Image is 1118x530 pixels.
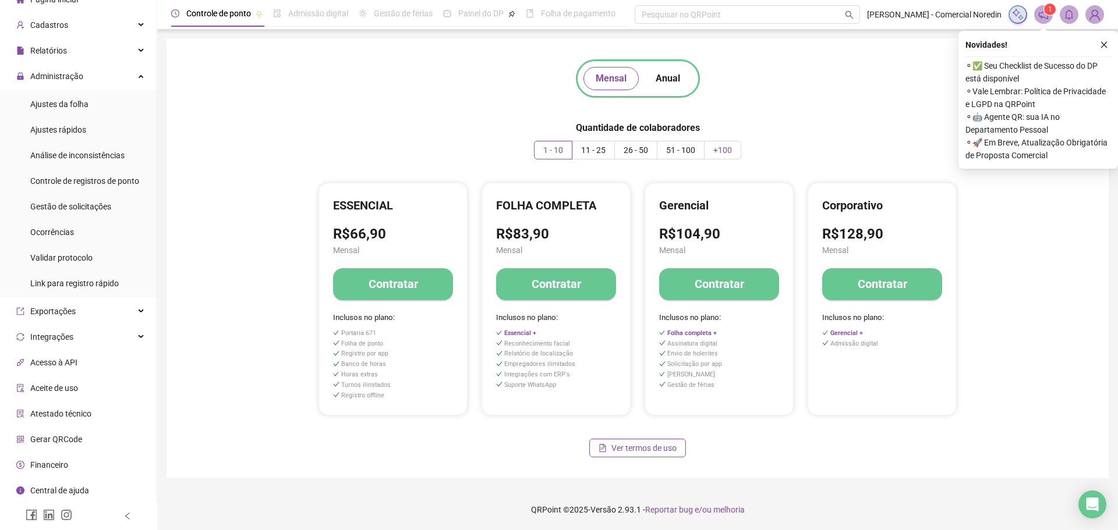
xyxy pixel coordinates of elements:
[822,244,942,257] span: Mensal
[1038,9,1049,20] span: notification
[30,227,74,237] span: Ocorrências
[341,371,378,378] span: Horas extras
[341,329,376,337] span: Portaria 671
[1086,6,1103,23] img: 95093
[256,10,263,17] span: pushpin
[30,20,68,30] span: Cadastros
[656,72,680,86] span: Anual
[659,371,666,378] span: check
[496,268,616,300] button: Contratar
[599,444,607,452] span: file-text
[965,38,1007,51] span: Novidades !
[496,197,616,214] h4: FOLHA COMPLETA
[458,9,504,18] span: Painel do DP
[30,332,73,342] span: Integrações
[496,371,503,378] span: check
[496,350,503,357] span: check
[830,340,878,347] span: Admissão digital
[541,9,615,18] span: Folha de pagamento
[659,244,779,257] span: Mensal
[443,9,451,17] span: dashboard
[16,358,24,367] span: api
[965,85,1111,111] span: ⚬ Vale Lembrar: Política de Privacidade e LGPD na QRPoint
[341,340,383,347] span: Folha de ponto
[858,276,907,292] h4: Contratar
[16,72,24,80] span: lock
[589,439,686,457] button: Ver termos de uso
[333,392,339,398] span: check
[333,381,339,387] span: check
[822,197,942,214] h4: Corporativo
[596,72,627,86] span: Mensal
[16,21,24,29] span: user-add
[333,340,339,346] span: check
[333,350,339,357] span: check
[333,371,339,378] span: check
[30,435,82,444] span: Gerar QRCode
[611,442,677,454] span: Ver termos de uso
[496,225,616,244] h3: R$83,90
[333,244,453,257] span: Mensal
[30,99,89,109] span: Ajustes da folha
[666,145,695,155] span: 51 - 100
[171,9,179,17] span: clock-circle
[123,512,132,520] span: left
[333,312,453,324] span: Inclusos no plano:
[822,225,942,244] h3: R$128,90
[624,145,648,155] span: 26 - 50
[532,276,581,292] h4: Contratar
[30,72,83,81] span: Administração
[341,360,386,368] span: Banco de horas
[43,509,55,521] span: linkedin
[695,276,744,292] h4: Contratar
[186,9,251,18] span: Controle de ponto
[369,276,418,292] h4: Contratar
[359,9,367,17] span: sun
[16,410,24,418] span: solution
[1064,9,1074,20] span: bell
[30,409,91,418] span: Atestado técnico
[845,10,854,19] span: search
[30,46,67,55] span: Relatórios
[341,392,384,399] span: Registro offline
[667,360,722,368] span: Solicitação por app
[30,358,77,367] span: Acesso à API
[30,176,139,186] span: Controle de registros de ponto
[504,350,573,357] span: Relatório de localização
[1044,3,1056,15] sup: 1
[659,340,666,346] span: check
[590,505,616,514] span: Versão
[667,381,714,389] span: Gestão de férias
[867,8,1002,21] span: [PERSON_NAME] - Comercial Noredin
[16,486,24,495] span: info-circle
[822,312,942,324] span: Inclusos no plano:
[16,47,24,55] span: file
[30,486,89,495] span: Central de ajuda
[496,361,503,367] span: check
[30,202,111,211] span: Gestão de solicitações
[30,151,125,160] span: Análise de inconsistências
[273,9,281,17] span: file-done
[16,307,24,315] span: export
[504,340,570,347] span: Reconhecimento facial
[659,197,779,214] h4: Gerencial
[341,350,388,357] span: Registro por app
[157,489,1118,530] footer: QRPoint © 2025 - 2.93.1 -
[659,330,666,336] span: check
[583,67,639,90] button: Mensal
[645,505,745,514] span: Reportar bug e/ou melhoria
[333,268,453,300] button: Contratar
[659,381,666,387] span: check
[504,371,570,378] span: Integrações com ERP's
[16,435,24,443] span: qrcode
[965,136,1111,162] span: ⚬ 🚀 Em Breve, Atualização Obrigatória de Proposta Comercial
[659,312,779,324] span: Inclusos no plano:
[822,330,829,336] span: check
[1100,41,1108,49] span: close
[543,145,563,155] span: 1 - 10
[1011,8,1024,21] img: sparkle-icon.fc2bf0ac1784a2077858766a79e2daf3.svg
[61,509,72,521] span: instagram
[504,329,536,337] span: Essencial +
[16,384,24,392] span: audit
[30,307,76,316] span: Exportações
